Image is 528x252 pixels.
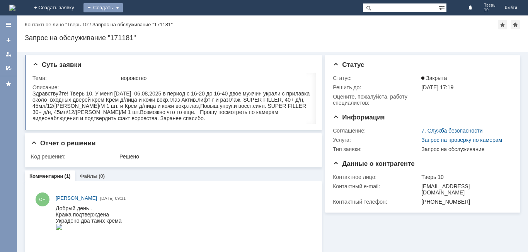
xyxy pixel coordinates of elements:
[100,196,114,201] span: [DATE]
[421,84,453,90] span: [DATE] 17:19
[498,20,507,29] div: Добавить в избранное
[333,128,420,134] div: Соглашение:
[421,128,482,134] a: 7. Служба безопасности
[9,5,15,11] img: logo
[2,34,15,46] a: Создать заявку
[56,195,97,201] span: [PERSON_NAME]
[25,22,92,27] div: /
[421,174,509,180] div: Тверь 10
[333,137,420,143] div: Услуга:
[25,22,90,27] a: Контактное лицо "Тверь 10"
[421,183,509,196] div: [EMAIL_ADDRESS][DOMAIN_NAME]
[439,3,446,11] span: Расширенный поиск
[333,199,420,205] div: Контактный телефон:
[32,84,313,90] div: Описание:
[80,173,97,179] a: Файлы
[29,173,63,179] a: Комментарии
[511,20,520,29] div: Сделать домашней страницей
[65,173,71,179] div: (1)
[31,153,118,160] div: Код решения:
[32,61,81,68] span: Суть заявки
[333,61,364,68] span: Статус
[421,146,509,152] div: Запрос на обслуживание
[421,137,502,143] a: Запрос на проверку по камерам
[333,183,420,189] div: Контактный e-mail:
[333,75,420,81] div: Статус:
[333,94,420,106] div: Oцените, пожалуйста, работу специалистов:
[83,3,123,12] div: Создать
[2,48,15,60] a: Мои заявки
[333,146,420,152] div: Тип заявки:
[333,174,420,180] div: Контактное лицо:
[9,5,15,11] a: Перейти на домашнюю страницу
[115,196,126,201] span: 09:31
[99,173,105,179] div: (0)
[119,153,312,160] div: Решено
[32,75,119,81] div: Тема:
[333,84,420,90] div: Решить до:
[333,160,415,167] span: Данные о контрагенте
[333,114,385,121] span: Информация
[31,140,95,147] span: Отчет о решении
[484,3,496,8] span: Тверь
[92,22,173,27] div: Запрос на обслуживание "171181"
[484,8,496,12] span: 10
[25,34,520,42] div: Запрос на обслуживание "171181"
[121,75,312,81] div: воровство
[421,75,447,81] span: Закрыта
[56,194,97,202] a: [PERSON_NAME]
[2,62,15,74] a: Мои согласования
[421,199,509,205] div: [PHONE_NUMBER]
